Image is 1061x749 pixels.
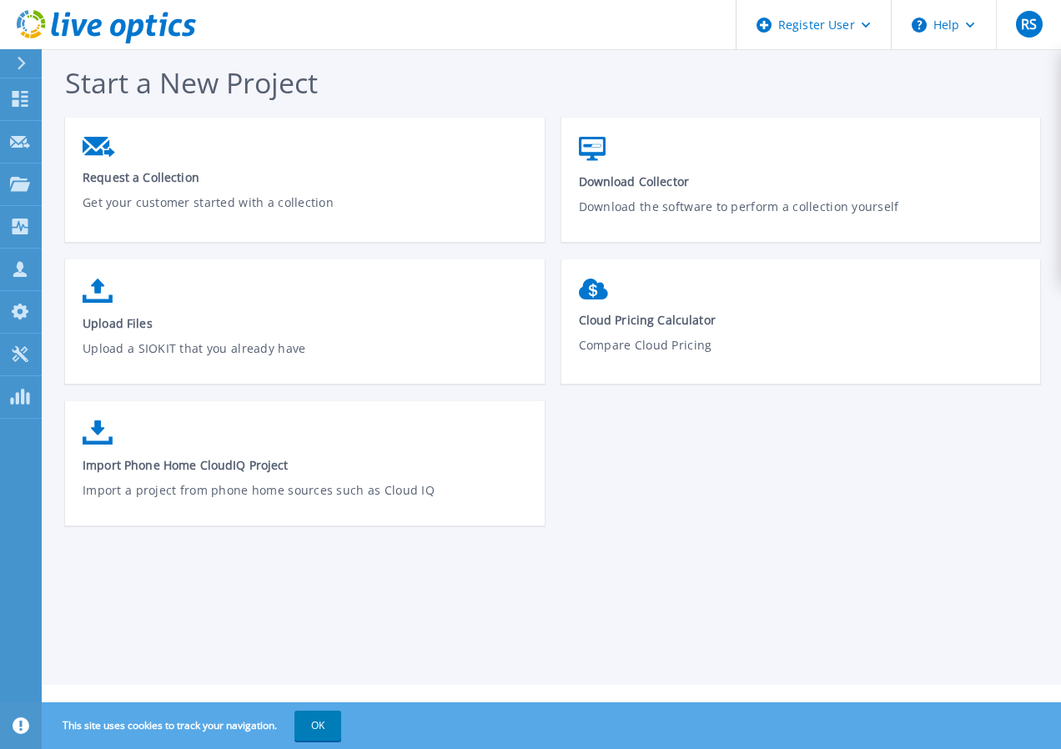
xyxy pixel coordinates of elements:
span: Download Collector [579,173,1024,189]
span: Start a New Project [65,63,318,102]
p: Compare Cloud Pricing [579,336,1024,374]
a: Download CollectorDownload the software to perform a collection yourself [561,128,1041,248]
a: Request a CollectionGet your customer started with a collection [65,128,545,244]
span: RS [1021,18,1037,31]
span: Upload Files [83,315,528,331]
button: OK [294,711,341,741]
span: Cloud Pricing Calculator [579,312,1024,328]
span: Import Phone Home CloudIQ Project [83,457,528,473]
p: Download the software to perform a collection yourself [579,198,1024,236]
p: Upload a SIOKIT that you already have [83,339,528,378]
span: Request a Collection [83,169,528,185]
a: Upload FilesUpload a SIOKIT that you already have [65,270,545,390]
a: Cloud Pricing CalculatorCompare Cloud Pricing [561,270,1041,387]
p: Get your customer started with a collection [83,194,528,232]
p: Import a project from phone home sources such as Cloud IQ [83,481,528,520]
span: This site uses cookies to track your navigation. [46,711,341,741]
